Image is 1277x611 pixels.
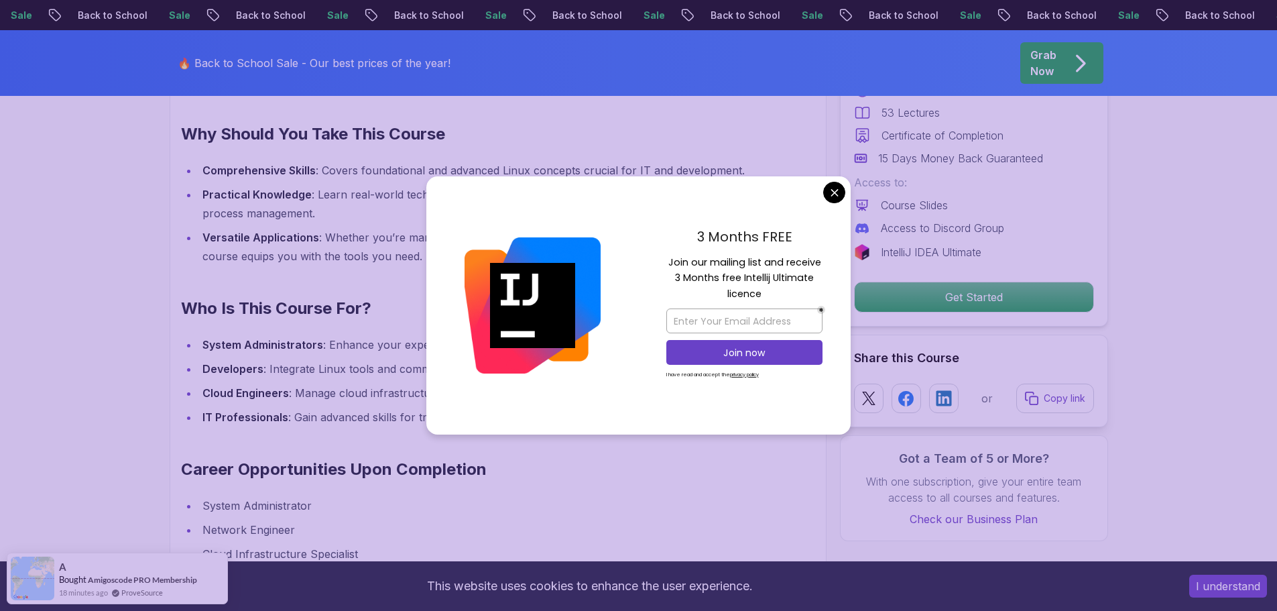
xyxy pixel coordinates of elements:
h2: Who Is This Course For? [181,298,751,319]
p: Back to School [124,9,215,22]
p: Back to School [599,9,690,22]
li: : Whether you’re managing servers, debugging networks, or automating tasks, this course equips yo... [198,228,751,266]
p: Course Slides [881,197,948,213]
li: : Integrate Linux tools and commands into your development workflow. [198,359,751,378]
h3: Got a Team of 5 or More? [854,449,1094,468]
li: : Learn real-world techniques for system maintenance, secure connections, and process management. [198,185,751,223]
strong: Developers [202,362,263,376]
a: Amigoscode PRO Membership [88,575,197,585]
img: provesource social proof notification image [11,557,54,600]
p: 🔥 Back to School Sale - Our best prices of the year! [178,55,450,71]
p: Access to Discord Group [881,220,1004,236]
li: : Gain advanced skills for troubleshooting and optimizing systems. [198,408,751,427]
li: : Covers foundational and advanced Linux concepts crucial for IT and development. [198,161,751,180]
strong: IT Professionals [202,410,288,424]
span: Bought [59,574,86,585]
strong: System Administrators [202,338,323,351]
p: Sale [57,9,100,22]
button: Copy link [1016,384,1094,413]
li: Network Engineer [198,520,751,539]
img: jetbrains logo [854,244,870,260]
p: Sale [532,9,574,22]
p: Copy link [1044,392,1085,405]
div: This website uses cookies to enhance the user experience. [10,571,1169,601]
p: With one subscription, give your entire team access to all courses and features. [854,474,1094,506]
strong: Versatile Applications [202,231,319,244]
p: Back to School [757,9,848,22]
p: Sale [1164,9,1207,22]
button: Get Started [854,282,1094,313]
p: Sale [1006,9,1049,22]
p: Back to School [915,9,1006,22]
p: 53 Lectures [881,105,940,121]
h2: Why Should You Take This Course [181,123,751,145]
span: 18 minutes ago [59,587,108,598]
strong: Comprehensive Skills [202,164,316,177]
p: Back to School [440,9,532,22]
span: A [59,561,66,573]
button: Accept cookies [1189,575,1267,598]
a: ProveSource [121,587,163,598]
h2: Career Opportunities Upon Completion [181,459,751,480]
p: Get Started [855,282,1093,312]
p: Access to: [854,174,1094,190]
strong: Cloud Engineers [202,386,289,400]
p: IntelliJ IDEA Ultimate [881,244,981,260]
p: Certificate of Completion [881,127,1004,144]
p: or [981,390,993,406]
strong: Practical Knowledge [202,188,312,201]
p: Grab Now [1030,47,1056,79]
p: Sale [690,9,733,22]
p: Sale [215,9,258,22]
p: 15 Days Money Back Guaranteed [878,150,1043,166]
p: Back to School [282,9,373,22]
li: Cloud Infrastructure Specialist [198,545,751,563]
li: : Enhance your expertise in Linux-based environments. [198,335,751,354]
li: : Manage cloud infrastructure efficiently with Linux. [198,384,751,402]
h2: Share this Course [854,349,1094,368]
p: Sale [373,9,416,22]
p: Sale [848,9,891,22]
a: Check our Business Plan [854,511,1094,527]
li: System Administrator [198,496,751,515]
p: Back to School [1073,9,1164,22]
